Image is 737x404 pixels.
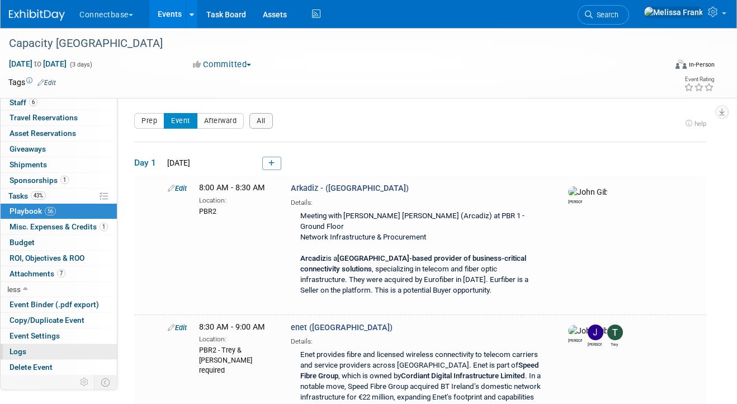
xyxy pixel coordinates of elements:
[401,372,525,380] b: Cordiant Digital Infrastructure Limited
[1,360,117,375] a: Delete Event
[1,282,117,297] a: less
[684,77,714,82] div: Event Rating
[168,323,187,332] a: Edit
[134,157,162,169] span: Day 1
[1,235,117,250] a: Budget
[199,183,265,192] span: 8:00 AM - 8:30 AM
[37,79,56,87] a: Edit
[75,375,95,389] td: Personalize Event Tab Strip
[9,10,65,21] img: ExhibitDay
[568,186,607,198] img: John Giblin
[291,333,549,346] div: Details:
[1,95,117,110] a: Staff6
[164,113,197,129] button: Event
[95,375,117,389] td: Toggle Event Tabs
[10,269,65,278] span: Attachments
[29,98,37,106] span: 6
[10,113,78,122] span: Travel Reservations
[7,285,21,294] span: less
[8,59,67,69] span: [DATE] [DATE]
[644,6,703,18] img: Melissa Frank
[1,313,117,328] a: Copy/Duplicate Event
[10,98,37,107] span: Staff
[249,113,273,129] button: All
[611,58,715,75] div: Event Format
[199,333,274,344] div: Location:
[607,325,623,340] img: Trey Willis
[568,198,582,205] div: John Giblin
[10,129,76,138] span: Asset Reservations
[168,184,187,192] a: Edit
[189,59,256,71] button: Committed
[8,77,56,88] td: Tags
[1,328,117,344] a: Event Settings
[10,331,60,340] span: Event Settings
[1,219,117,234] a: Misc. Expenses & Credits1
[100,223,108,231] span: 1
[300,254,526,273] b: [GEOGRAPHIC_DATA]-based provider of business-critical connectivity solutions
[31,191,46,200] span: 43%
[578,5,629,25] a: Search
[1,297,117,312] a: Event Binder (.pdf export)
[1,157,117,172] a: Shipments
[69,61,92,68] span: (3 days)
[10,222,108,231] span: Misc. Expenses & Credits
[291,323,393,332] span: enet ([GEOGRAPHIC_DATA])
[1,266,117,281] a: Attachments7
[199,194,274,205] div: Location:
[45,207,56,215] span: 56
[675,60,687,69] img: Format-Inperson.png
[10,316,84,325] span: Copy/Duplicate Event
[593,11,618,19] span: Search
[607,340,621,347] div: Trey Willis
[10,363,53,372] span: Delete Event
[588,325,603,340] img: James Grant
[199,205,274,217] div: PBR2
[57,269,65,278] span: 7
[1,110,117,125] a: Travel Reservations
[1,344,117,359] a: Logs
[10,144,46,153] span: Giveaways
[197,113,244,129] button: Afterward
[291,208,549,300] div: Meeting with [PERSON_NAME] [PERSON_NAME] (Arcadiz) at PBR 1 - Ground Floor Network Infrastructure...
[8,191,46,200] span: Tasks
[1,189,117,204] a: Tasks43%
[568,325,607,336] img: John Giblin
[291,184,409,193] span: Arkadiz - ([GEOGRAPHIC_DATA])
[291,195,549,208] div: Details:
[10,160,47,169] span: Shipments
[1,142,117,157] a: Giveaways
[568,336,582,344] div: John Giblin
[10,347,26,356] span: Logs
[1,126,117,141] a: Asset Reservations
[1,173,117,188] a: Sponsorships1
[695,120,706,128] span: help
[1,251,117,266] a: ROI, Objectives & ROO
[134,113,164,129] button: Prep
[60,176,69,184] span: 1
[199,344,274,375] div: PBR2 - Trey & [PERSON_NAME] required
[5,34,654,54] div: Capacity [GEOGRAPHIC_DATA]
[10,206,56,215] span: Playbook
[10,253,84,262] span: ROI, Objectives & ROO
[164,158,190,167] span: [DATE]
[688,60,715,69] div: In-Person
[300,254,326,262] b: Arcadiz
[199,322,265,332] span: 8:30 AM - 9:00 AM
[10,300,99,309] span: Event Binder (.pdf export)
[588,340,602,347] div: James Grant
[10,176,69,185] span: Sponsorships
[10,238,35,247] span: Budget
[1,204,117,219] a: Playbook56
[32,59,43,68] span: to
